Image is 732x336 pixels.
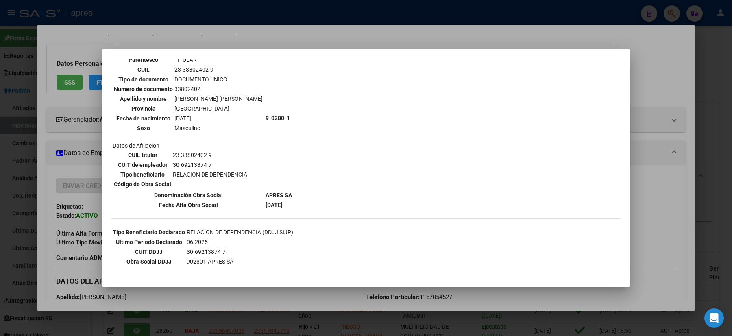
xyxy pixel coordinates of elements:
[174,124,263,133] td: Masculino
[266,192,292,199] b: APRES SA
[112,247,185,256] th: CUIT DDJJ
[112,46,264,190] td: Datos personales Datos de Afiliación
[113,55,173,64] th: Parentesco
[172,151,248,159] td: 23-33802402-9
[172,170,248,179] td: RELACION DE DEPENDENCIA
[113,114,173,123] th: Fecha de nacimiento
[112,238,185,247] th: Ultimo Período Declarado
[266,115,290,121] b: 9-0280-1
[266,202,283,208] b: [DATE]
[186,238,294,247] td: 06-2025
[113,85,173,94] th: Número de documento
[113,170,172,179] th: Tipo beneficiario
[113,124,173,133] th: Sexo
[174,65,263,74] td: 23-33802402-9
[113,180,172,189] th: Código de Obra Social
[113,160,172,169] th: CUIT de empleador
[112,191,264,200] th: Denominación Obra Social
[704,308,724,328] div: Open Intercom Messenger
[172,160,248,169] td: 30-69213874-7
[174,104,263,113] td: [GEOGRAPHIC_DATA]
[186,228,294,237] td: RELACION DE DEPENDENCIA (DDJJ SIJP)
[113,104,173,113] th: Provincia
[174,55,263,64] td: TITULAR
[174,94,263,103] td: [PERSON_NAME] [PERSON_NAME]
[186,257,294,266] td: 902801-APRES SA
[174,85,263,94] td: 33802402
[113,75,173,84] th: Tipo de documento
[113,151,172,159] th: CUIL titular
[186,247,294,256] td: 30-69213874-7
[112,257,185,266] th: Obra Social DDJJ
[113,94,173,103] th: Apellido y nombre
[113,65,173,74] th: CUIL
[112,228,185,237] th: Tipo Beneficiario Declarado
[112,201,264,209] th: Fecha Alta Obra Social
[174,75,263,84] td: DOCUMENTO UNICO
[174,114,263,123] td: [DATE]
